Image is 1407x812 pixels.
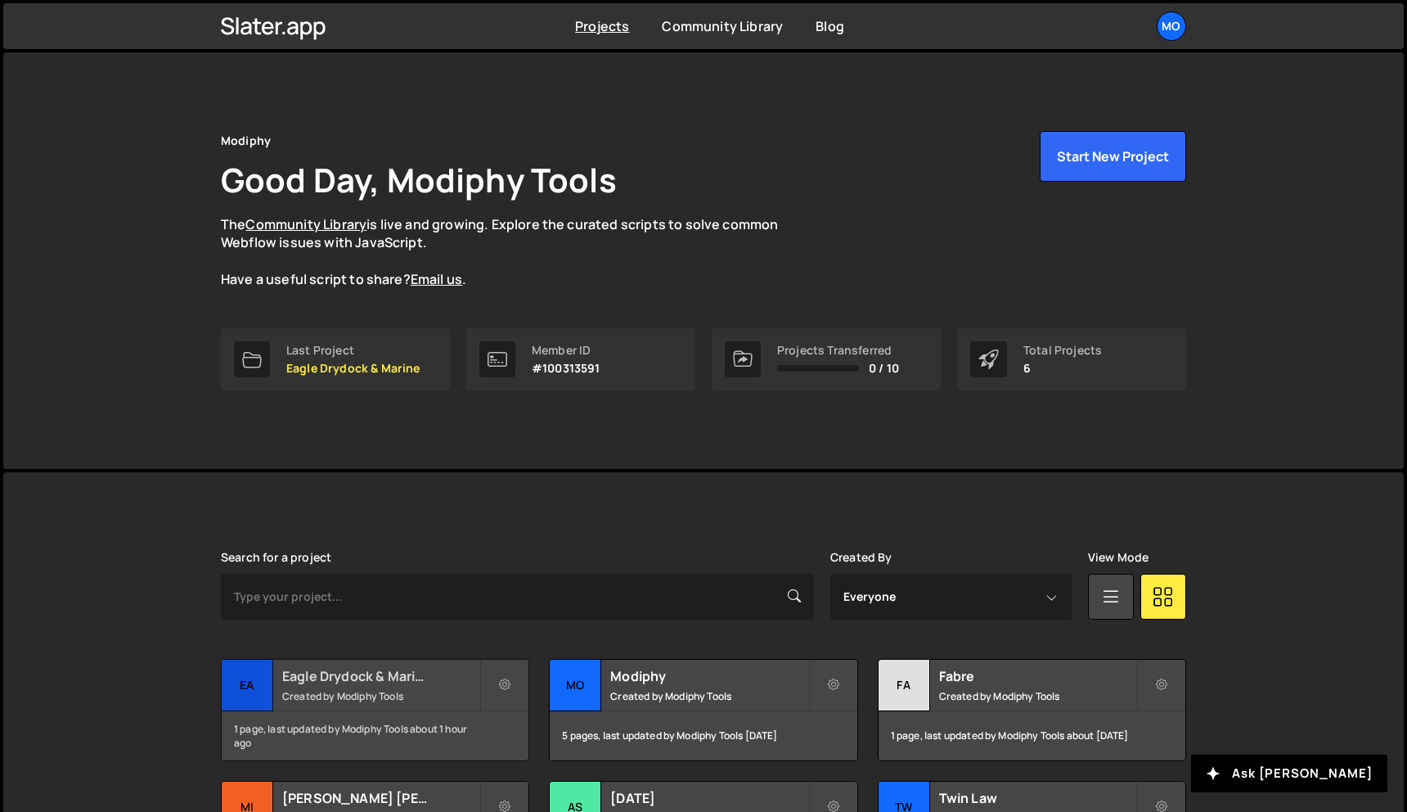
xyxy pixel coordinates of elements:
label: View Mode [1088,551,1149,564]
a: Community Library [662,17,783,35]
a: Mo Modiphy Created by Modiphy Tools 5 pages, last updated by Modiphy Tools [DATE] [549,659,857,761]
a: Community Library [245,215,366,233]
div: 1 page, last updated by Modiphy Tools about [DATE] [879,711,1185,760]
label: Created By [830,551,892,564]
h2: Modiphy [610,667,807,685]
small: Created by Modiphy Tools [282,689,479,703]
h2: [PERSON_NAME] [PERSON_NAME] [282,789,479,807]
div: 1 page, last updated by Modiphy Tools about 1 hour ago [222,711,528,760]
a: Projects [575,17,629,35]
h2: Twin Law [939,789,1136,807]
div: Total Projects [1023,344,1102,357]
div: Last Project [286,344,420,357]
a: Fa Fabre Created by Modiphy Tools 1 page, last updated by Modiphy Tools about [DATE] [878,659,1186,761]
div: Ea [222,660,273,711]
p: 6 [1023,362,1102,375]
small: Created by Modiphy Tools [939,689,1136,703]
div: Projects Transferred [777,344,899,357]
span: 0 / 10 [869,362,899,375]
label: Search for a project [221,551,331,564]
p: Eagle Drydock & Marine [286,362,420,375]
div: Modiphy [221,131,271,151]
p: #100313591 [532,362,600,375]
p: The is live and growing. Explore the curated scripts to solve common Webflow issues with JavaScri... [221,215,810,289]
a: Mo [1157,11,1186,41]
h2: Fabre [939,667,1136,685]
div: 5 pages, last updated by Modiphy Tools [DATE] [550,711,856,760]
button: Ask [PERSON_NAME] [1191,755,1387,792]
div: Fa [879,660,930,711]
h1: Good Day, Modiphy Tools [221,157,617,202]
a: Ea Eagle Drydock & Marine Created by Modiphy Tools 1 page, last updated by Modiphy Tools about 1 ... [221,659,529,761]
a: Blog [816,17,844,35]
div: Member ID [532,344,600,357]
button: Start New Project [1040,131,1186,182]
div: Mo [550,660,601,711]
h2: Eagle Drydock & Marine [282,667,479,685]
h2: [DATE] [610,789,807,807]
a: Last Project Eagle Drydock & Marine [221,328,450,390]
input: Type your project... [221,574,814,620]
small: Created by Modiphy Tools [610,689,807,703]
a: Email us [411,270,462,288]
